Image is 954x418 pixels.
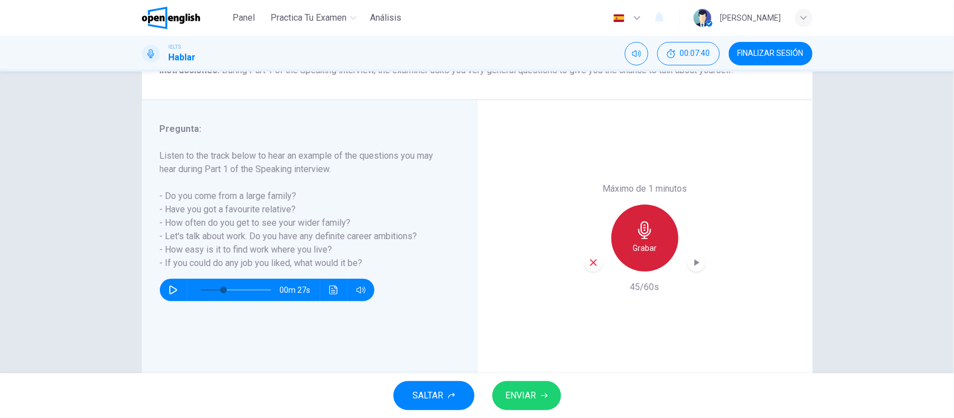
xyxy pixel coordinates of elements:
span: 00:07:40 [680,49,710,58]
button: Análisis [366,8,406,28]
img: OpenEnglish logo [142,7,201,29]
button: Haz clic para ver la transcripción del audio [325,279,343,301]
span: FINALIZAR SESIÓN [738,49,804,58]
img: es [612,14,626,22]
div: [PERSON_NAME] [720,11,781,25]
span: Panel [232,11,255,25]
button: Practica tu examen [266,8,361,28]
button: Grabar [611,205,678,272]
span: SALTAR [413,388,444,403]
div: Silenciar [625,42,648,65]
button: Panel [226,8,262,28]
img: Profile picture [694,9,711,27]
span: Análisis [370,11,401,25]
h1: Hablar [169,51,196,64]
button: FINALIZAR SESIÓN [729,42,813,65]
h6: Listen to the track below to hear an example of the questions you may hear during Part 1 of the S... [160,149,445,270]
span: Practica tu examen [270,11,347,25]
span: 00m 27s [280,279,320,301]
div: Ocultar [657,42,720,65]
span: ENVIAR [506,388,537,403]
h6: Pregunta : [160,122,445,136]
button: 00:07:40 [657,42,720,65]
span: IELTS [169,43,182,51]
button: ENVIAR [492,381,561,410]
button: SALTAR [393,381,474,410]
h6: 45/60s [630,281,659,294]
a: OpenEnglish logo [142,7,226,29]
h6: Máximo de 1 minutos [602,182,687,196]
h6: Grabar [633,241,657,255]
